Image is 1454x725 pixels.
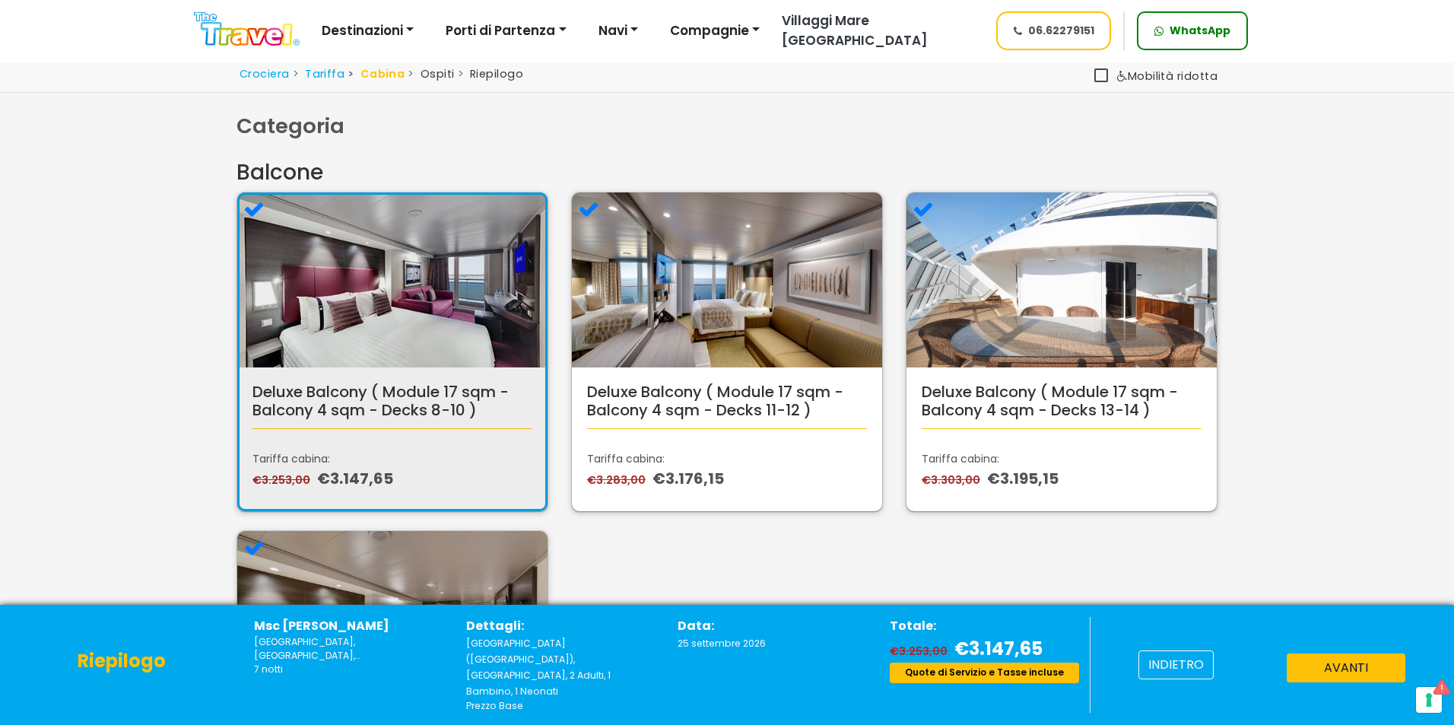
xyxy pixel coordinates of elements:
[455,66,524,83] li: Riepilogo
[466,699,656,713] p: Prezzo Base
[987,468,1059,489] span: €3.195,15
[1287,653,1405,682] button: avanti
[678,617,867,635] p: Data:
[405,66,454,83] li: Ospiti
[906,192,1217,367] img: BR3.webp
[922,451,1202,467] p: Tariffa cabina:
[254,635,443,663] small: Palermo,Naples,Livorno,Marseille,Barcelona,La Goulette,Palermo
[305,66,344,81] a: Tariffa
[922,383,1202,419] h5: Deluxe Balcony ( Module 17 sqm - Balcony 4 sqm - Decks 13-14 )
[466,637,611,698] span: [GEOGRAPHIC_DATA] ([GEOGRAPHIC_DATA]), [GEOGRAPHIC_DATA], 2 Adulti, 1 Bambino, 1 Neonati
[1137,11,1248,50] a: WhatsApp
[954,636,1043,661] span: €3.147,65
[782,11,928,49] span: Villaggi Mare [GEOGRAPHIC_DATA]
[890,644,951,659] span: €3.253,00
[587,451,867,467] p: Tariffa cabina:
[254,663,443,676] p: 7 notti
[589,16,648,46] button: Navi
[770,11,982,50] a: Villaggi Mare [GEOGRAPHIC_DATA]
[996,11,1112,50] a: 06.62279151
[1117,68,1217,84] span: Mobilità ridotta
[194,12,300,46] img: Logo The Travel
[1028,23,1094,39] span: 06.62279151
[1170,23,1230,39] span: WhatsApp
[237,531,548,706] img: BA.webp
[572,192,882,367] img: BR2.webp
[436,16,576,46] button: Porti di Partenza
[237,111,1217,142] div: Categoria
[652,468,724,489] span: €3.176,15
[237,160,1217,186] h3: Balcone
[890,617,1079,635] p: Totale:
[922,472,984,488] span: €3.303,00
[312,16,424,46] button: Destinazioni
[587,383,867,419] h5: Deluxe Balcony ( Module 17 sqm - Balcony 4 sqm - Decks 11-12 )
[344,66,405,83] li: Cabina
[254,617,443,635] p: Msc [PERSON_NAME]
[466,617,656,635] p: Dettagli:
[587,472,649,488] span: €3.283,00
[678,637,766,650] span: 25 settembre 2026
[660,16,770,46] button: Compagnie
[1138,650,1214,679] button: indietro
[78,650,166,673] h4: Riepilogo
[890,663,1079,684] div: Quote di Servizio e Tasse incluse
[240,66,290,81] a: Crociera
